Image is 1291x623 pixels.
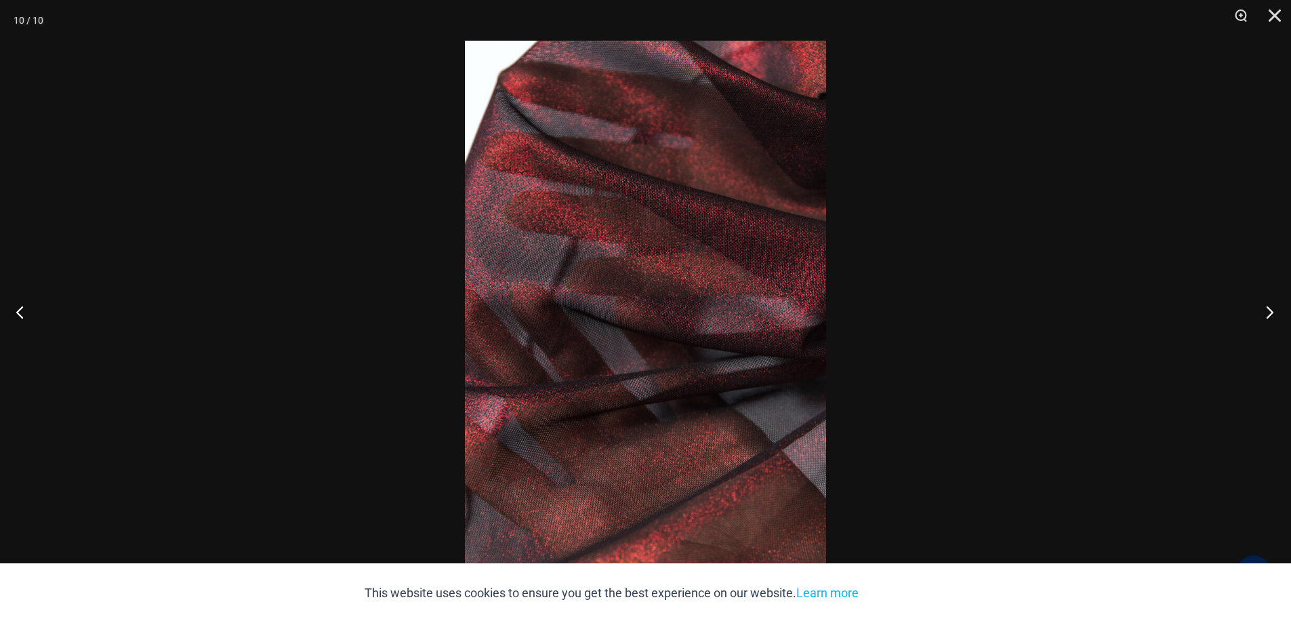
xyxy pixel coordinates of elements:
[1240,278,1291,346] button: Next
[365,583,859,603] p: This website uses cookies to ensure you get the best experience on our website.
[796,586,859,600] a: Learn more
[465,41,826,582] img: Midnight Shimmer Red 5131 Dress 12
[14,10,43,31] div: 10 / 10
[869,577,926,609] button: Accept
